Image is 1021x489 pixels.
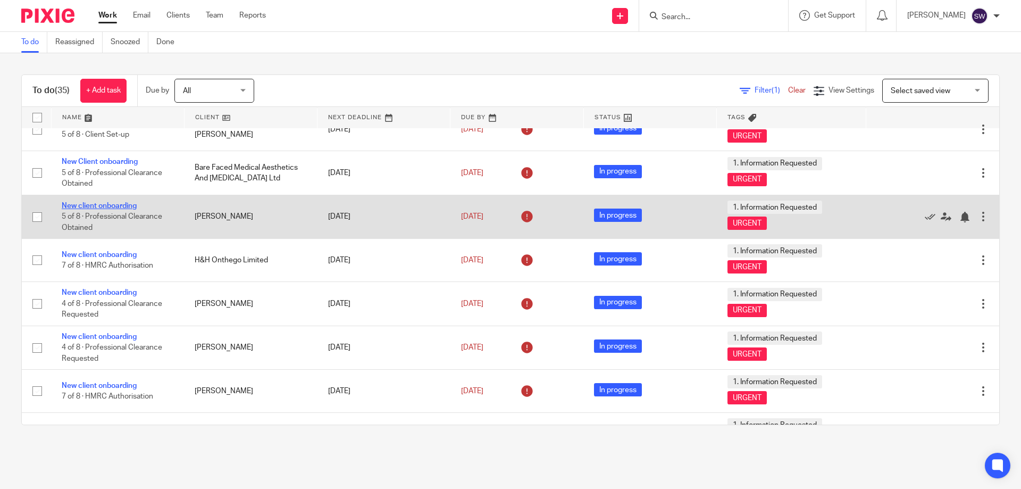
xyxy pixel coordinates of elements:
td: [DATE] [317,151,450,195]
a: Clients [166,10,190,21]
td: H&H Onthego Limited [184,239,317,282]
span: [DATE] [461,213,483,220]
span: 5 of 8 · Professional Clearance Obtained [62,169,162,188]
img: Pixie [21,9,74,23]
td: [PERSON_NAME] T/A [PERSON_NAME] Photography [184,413,317,456]
td: [PERSON_NAME] [184,326,317,369]
a: Email [133,10,150,21]
span: 1. Information Requested [727,418,822,432]
a: To do [21,32,47,53]
p: Due by [146,85,169,96]
span: 1. Information Requested [727,157,822,170]
span: 5 of 8 · Professional Clearance Obtained [62,213,162,231]
span: In progress [594,165,642,178]
h1: To do [32,85,70,96]
a: New Client onboarding [62,158,138,165]
span: 1. Information Requested [727,375,822,388]
a: New client onboarding [62,289,137,296]
td: [DATE] [317,370,450,413]
span: Select saved view [891,87,950,95]
a: + Add task [80,79,127,103]
td: [PERSON_NAME] [184,370,317,413]
a: New client onboarding [62,202,137,210]
a: Work [98,10,117,21]
span: [DATE] [461,344,483,351]
span: View Settings [828,87,874,94]
span: (1) [772,87,780,94]
a: Snoozed [111,32,148,53]
span: URGENT [727,217,767,230]
td: [DATE] [317,413,450,456]
a: New client onboarding [62,333,137,341]
a: Team [206,10,223,21]
span: URGENT [727,173,767,186]
input: Search [660,13,756,22]
a: Reports [239,10,266,21]
a: Reassigned [55,32,103,53]
p: [PERSON_NAME] [907,10,966,21]
span: URGENT [727,304,767,317]
td: [PERSON_NAME] [184,195,317,238]
span: 1. Information Requested [727,244,822,258]
a: Done [156,32,182,53]
span: 5 of 8 · Client Set-up [62,131,129,138]
span: 4 of 8 · Professional Clearance Requested [62,344,162,362]
span: 1. Information Requested [727,288,822,301]
a: New client onboarding [62,251,137,259]
td: Bare Faced Medical Aesthetics And [MEDICAL_DATA] Ltd [184,151,317,195]
span: In progress [594,339,642,353]
span: 4 of 8 · Professional Clearance Requested [62,300,162,319]
span: [DATE] [461,256,483,264]
span: In progress [594,209,642,222]
td: [DATE] [317,195,450,238]
span: [DATE] [461,169,483,177]
span: (35) [55,86,70,95]
span: 1. Information Requested [727,201,822,214]
td: [DATE] [317,326,450,369]
span: Tags [727,114,746,120]
a: New client onboarding [62,382,137,389]
td: [DATE] [317,282,450,326]
span: [DATE] [461,300,483,308]
span: 1. Information Requested [727,331,822,345]
span: In progress [594,383,642,396]
span: Filter [755,87,788,94]
span: In progress [594,296,642,309]
td: [PERSON_NAME] (Ade) [PERSON_NAME] [184,108,317,151]
span: [DATE] [461,387,483,395]
td: [DATE] [317,239,450,282]
td: [DATE] [317,108,450,151]
span: All [183,87,191,95]
span: URGENT [727,391,767,404]
span: [DATE] [461,126,483,133]
span: URGENT [727,260,767,273]
span: URGENT [727,347,767,361]
a: Clear [788,87,806,94]
span: 7 of 8 · HMRC Authorisation [62,262,153,269]
span: 7 of 8 · HMRC Authorisation [62,393,153,400]
span: Get Support [814,12,855,19]
span: In progress [594,252,642,266]
span: URGENT [727,129,767,143]
a: Mark as done [925,211,941,222]
td: [PERSON_NAME] [184,282,317,326]
img: svg%3E [971,7,988,24]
